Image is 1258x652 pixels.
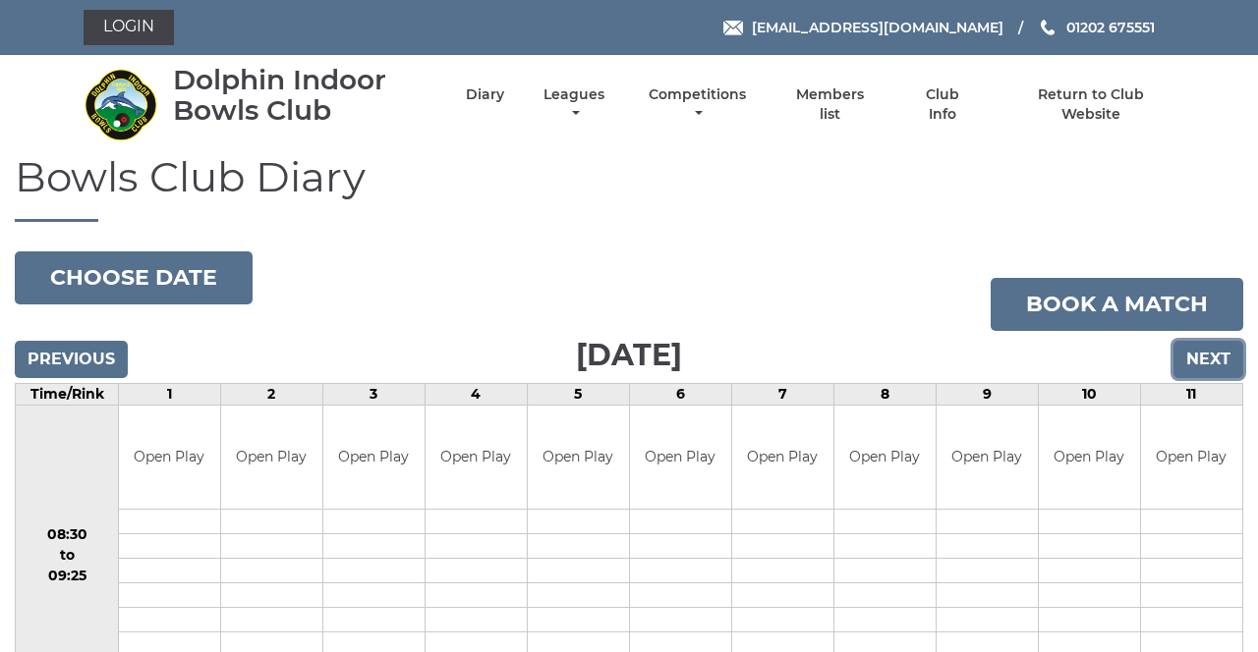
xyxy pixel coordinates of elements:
[644,85,751,124] a: Competitions
[910,85,974,124] a: Club Info
[1038,17,1155,38] a: Phone us 01202 675551
[834,406,936,509] td: Open Play
[527,384,629,406] td: 5
[731,384,833,406] td: 7
[220,384,322,406] td: 2
[1008,85,1174,124] a: Return to Club Website
[84,10,174,45] a: Login
[323,406,425,509] td: Open Play
[937,406,1038,509] td: Open Play
[15,154,1243,222] h1: Bowls Club Diary
[629,384,731,406] td: 6
[119,384,221,406] td: 1
[732,406,833,509] td: Open Play
[785,85,876,124] a: Members list
[1041,20,1055,35] img: Phone us
[833,384,936,406] td: 8
[173,65,431,126] div: Dolphin Indoor Bowls Club
[1038,384,1140,406] td: 10
[466,85,504,104] a: Diary
[752,19,1003,36] span: [EMAIL_ADDRESS][DOMAIN_NAME]
[991,278,1243,331] a: Book a match
[16,384,119,406] td: Time/Rink
[426,406,527,509] td: Open Play
[723,21,743,35] img: Email
[1140,384,1242,406] td: 11
[15,251,253,304] button: Choose date
[84,68,157,141] img: Dolphin Indoor Bowls Club
[1039,406,1140,509] td: Open Play
[1141,406,1242,509] td: Open Play
[539,85,609,124] a: Leagues
[15,341,128,378] input: Previous
[1066,19,1155,36] span: 01202 675551
[221,406,322,509] td: Open Play
[723,17,1003,38] a: Email [EMAIL_ADDRESS][DOMAIN_NAME]
[322,384,425,406] td: 3
[630,406,731,509] td: Open Play
[528,406,629,509] td: Open Play
[936,384,1038,406] td: 9
[425,384,527,406] td: 4
[1173,341,1243,378] input: Next
[119,406,220,509] td: Open Play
